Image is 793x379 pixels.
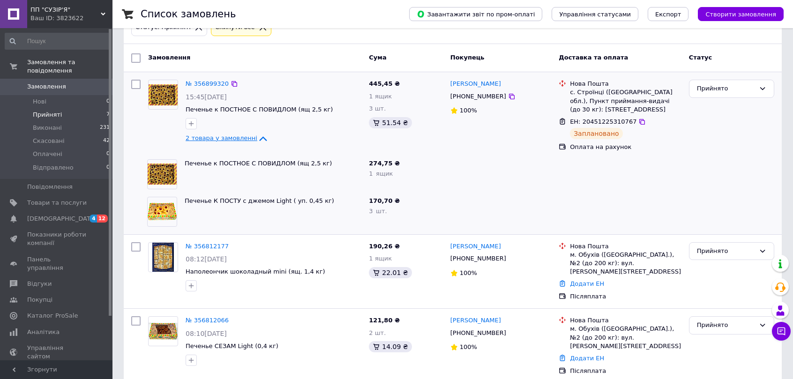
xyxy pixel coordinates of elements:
[697,320,755,330] div: Прийнято
[103,137,110,145] span: 42
[369,317,400,324] span: 121,80 ₴
[97,215,108,223] span: 12
[449,253,508,265] div: [PHONE_NUMBER]
[33,124,62,132] span: Виконані
[148,316,178,346] a: Фото товару
[90,215,97,223] span: 4
[33,150,62,158] span: Оплачені
[186,80,229,87] a: № 356899320
[152,243,174,272] img: Фото товару
[570,325,681,350] div: м. Обухів ([GEOGRAPHIC_DATA].), №2 (до 200 кг): вул. [PERSON_NAME][STREET_ADDRESS]
[186,317,229,324] a: № 356812066
[705,11,776,18] span: Створити замовлення
[369,170,393,177] span: 1 ящик
[27,296,52,304] span: Покупці
[148,80,178,110] a: Фото товару
[369,255,392,262] span: 1 ящик
[409,7,542,21] button: Завантажити звіт по пром-оплаті
[27,230,87,247] span: Показники роботи компанії
[570,280,604,287] a: Додати ЕН
[106,150,110,158] span: 0
[450,242,501,251] a: [PERSON_NAME]
[27,312,78,320] span: Каталог ProSale
[186,243,229,250] a: № 356812177
[570,88,681,114] div: с. Строїнці ([GEOGRAPHIC_DATA] обл.), Пункт приймання-видачі (до 30 кг): [STREET_ADDRESS]
[772,322,791,341] button: Чат з покупцем
[148,242,178,272] a: Фото товару
[460,343,477,350] span: 100%
[570,80,681,88] div: Нова Пошта
[106,97,110,106] span: 0
[186,134,257,141] span: 2 товара у замовленні
[570,316,681,325] div: Нова Пошта
[570,242,681,251] div: Нова Пошта
[186,342,278,349] a: Печенье СЕЗАМ Light (0,4 кг)
[27,328,60,336] span: Аналітика
[655,11,681,18] span: Експорт
[369,197,400,204] span: 170,70 ₴
[570,128,623,139] div: Заплановано
[148,203,177,220] img: Фото товару
[106,111,110,119] span: 7
[27,280,52,288] span: Відгуки
[450,80,501,89] a: [PERSON_NAME]
[186,330,227,337] span: 08:10[DATE]
[185,197,334,204] a: Печенье К ПОСТУ с джемом Light ( уп. 0,45 кг)
[697,246,755,256] div: Прийнято
[417,10,535,18] span: Завантажити звіт по пром-оплаті
[369,54,386,61] span: Cума
[449,90,508,103] div: [PHONE_NUMBER]
[449,327,508,339] div: [PHONE_NUMBER]
[570,292,681,301] div: Післяплата
[559,54,628,61] span: Доставка та оплата
[369,117,411,128] div: 51.54 ₴
[570,367,681,375] div: Післяплата
[33,97,46,106] span: Нові
[369,243,400,250] span: 190,26 ₴
[570,143,681,151] div: Оплата на рахунок
[369,208,387,215] span: 3 шт.
[33,137,65,145] span: Скасовані
[186,93,227,101] span: 15:45[DATE]
[369,160,400,167] span: 274,75 ₴
[149,84,178,105] img: Фото товару
[27,82,66,91] span: Замовлення
[148,54,190,61] span: Замовлення
[570,118,636,125] span: ЕН: 20451225310767
[559,11,631,18] span: Управління статусами
[552,7,638,21] button: Управління статусами
[185,160,332,167] a: Печенье к ПОСТНОЕ С ПОВИДЛОМ (ящ 2,5 кг)
[460,107,477,114] span: 100%
[141,8,236,20] h1: Список замовлень
[27,255,87,272] span: Панель управління
[688,10,784,17] a: Створити замовлення
[27,215,97,223] span: [DEMOGRAPHIC_DATA]
[186,255,227,263] span: 08:12[DATE]
[27,344,87,361] span: Управління сайтом
[5,33,111,50] input: Пошук
[369,267,411,278] div: 22.01 ₴
[369,329,386,336] span: 2 шт.
[450,316,501,325] a: [PERSON_NAME]
[460,269,477,276] span: 100%
[33,111,62,119] span: Прийняті
[148,163,177,185] img: Фото товару
[450,54,485,61] span: Покупець
[697,84,755,94] div: Прийнято
[27,58,112,75] span: Замовлення та повідомлення
[570,251,681,276] div: м. Обухів ([GEOGRAPHIC_DATA].), №2 (до 200 кг): вул. [PERSON_NAME][STREET_ADDRESS]
[698,7,784,21] button: Створити замовлення
[33,163,74,172] span: Відправлено
[186,268,325,275] a: Наполеончик шоколадный mini (ящ. 1,4 кг)
[369,93,392,100] span: 1 ящик
[186,134,269,141] a: 2 товара у замовленні
[369,341,411,352] div: 14.09 ₴
[100,124,110,132] span: 231
[186,106,333,113] a: Печенье к ПОСТНОЕ С ПОВИДЛОМ (ящ 2,5 кг)
[27,183,73,191] span: Повідомлення
[369,105,386,112] span: 3 шт.
[30,14,112,22] div: Ваш ID: 3823622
